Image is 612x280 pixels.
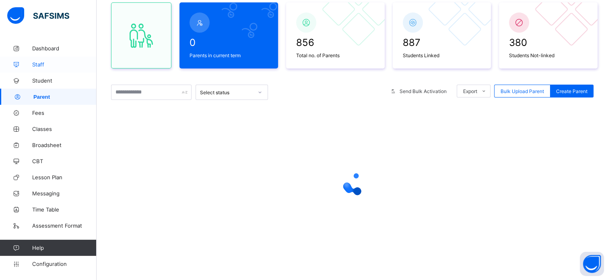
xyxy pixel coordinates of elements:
[32,261,96,267] span: Configuration
[580,252,604,276] button: Open asap
[32,45,97,52] span: Dashboard
[32,190,97,197] span: Messaging
[32,158,97,164] span: CBT
[400,88,447,94] span: Send Bulk Activation
[403,52,481,58] span: Students Linked
[33,94,97,100] span: Parent
[32,222,97,229] span: Assessment Format
[296,52,375,58] span: Total no. of Parents
[501,88,544,94] span: Bulk Upload Parent
[190,52,268,58] span: Parents in current term
[509,37,587,48] span: 380
[32,110,97,116] span: Fees
[32,61,97,68] span: Staff
[190,37,268,48] span: 0
[463,88,477,94] span: Export
[32,174,97,180] span: Lesson Plan
[32,142,97,148] span: Broadsheet
[32,77,97,84] span: Student
[200,89,253,95] div: Select status
[509,52,587,58] span: Students Not-linked
[7,7,69,24] img: safsims
[32,126,97,132] span: Classes
[403,37,481,48] span: 887
[32,206,97,213] span: Time Table
[556,88,587,94] span: Create Parent
[32,245,96,251] span: Help
[296,37,375,48] span: 856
